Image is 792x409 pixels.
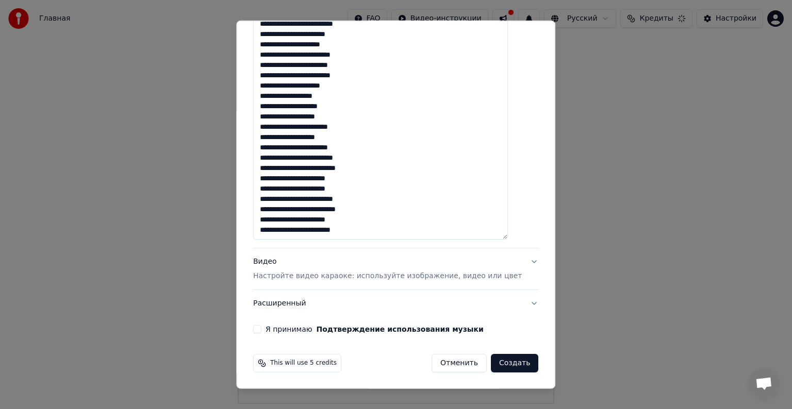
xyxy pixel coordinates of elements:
[253,271,522,281] p: Настройте видео караоке: используйте изображение, видео или цвет
[266,326,484,333] label: Я принимаю
[253,257,522,281] div: Видео
[491,354,538,372] button: Создать
[253,290,538,317] button: Расширенный
[270,359,337,367] span: This will use 5 credits
[253,248,538,289] button: ВидеоНастройте видео караоке: используйте изображение, видео или цвет
[317,326,484,333] button: Я принимаю
[432,354,487,372] button: Отменить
